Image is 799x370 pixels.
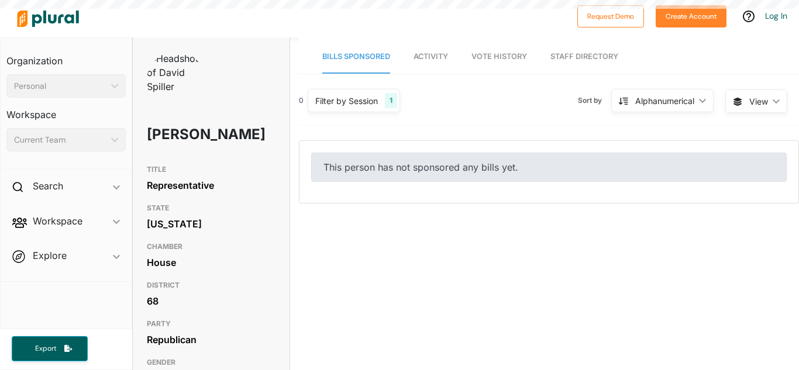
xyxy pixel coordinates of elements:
[147,51,205,94] img: Headshot of David Spiller
[385,93,397,108] div: 1
[147,331,275,348] div: Republican
[147,254,275,271] div: House
[33,179,63,192] h2: Search
[765,11,787,21] a: Log In
[147,201,275,215] h3: STATE
[315,95,378,107] div: Filter by Session
[14,80,106,92] div: Personal
[147,117,224,152] h1: [PERSON_NAME]
[147,240,275,254] h3: CHAMBER
[577,5,644,27] button: Request Demo
[578,95,611,106] span: Sort by
[577,9,644,22] a: Request Demo
[635,95,694,107] div: Alphanumerical
[147,317,275,331] h3: PARTY
[311,153,787,182] div: This person has not sponsored any bills yet.
[147,162,275,177] h3: TITLE
[414,40,448,74] a: Activity
[12,336,88,361] button: Export
[322,40,390,74] a: Bills Sponsored
[471,52,527,61] span: Vote History
[147,177,275,194] div: Representative
[749,95,768,108] span: View
[322,52,390,61] span: Bills Sponsored
[147,355,275,369] h3: GENDER
[27,344,64,354] span: Export
[471,40,527,74] a: Vote History
[147,278,275,292] h3: DISTRICT
[656,5,726,27] button: Create Account
[147,215,275,233] div: [US_STATE]
[14,134,106,146] div: Current Team
[550,40,618,74] a: Staff Directory
[6,98,126,123] h3: Workspace
[414,52,448,61] span: Activity
[656,9,726,22] a: Create Account
[147,292,275,310] div: 68
[299,95,304,106] div: 0
[6,44,126,70] h3: Organization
